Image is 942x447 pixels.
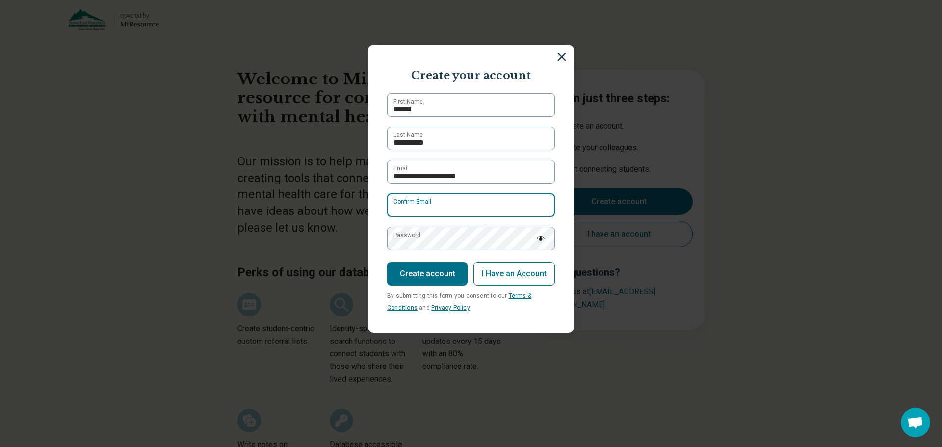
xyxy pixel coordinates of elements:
label: Last Name [393,131,423,139]
button: Create account [387,262,468,286]
label: Confirm Email [393,197,431,206]
img: password [536,236,545,241]
span: By submitting this form you consent to our and [387,292,531,311]
label: Password [393,231,420,239]
a: Terms & Conditions [387,292,531,311]
label: Email [393,164,409,173]
p: Create your account [378,68,564,83]
a: Privacy Policy [431,304,470,311]
button: I Have an Account [473,262,555,286]
label: First Name [393,97,423,106]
